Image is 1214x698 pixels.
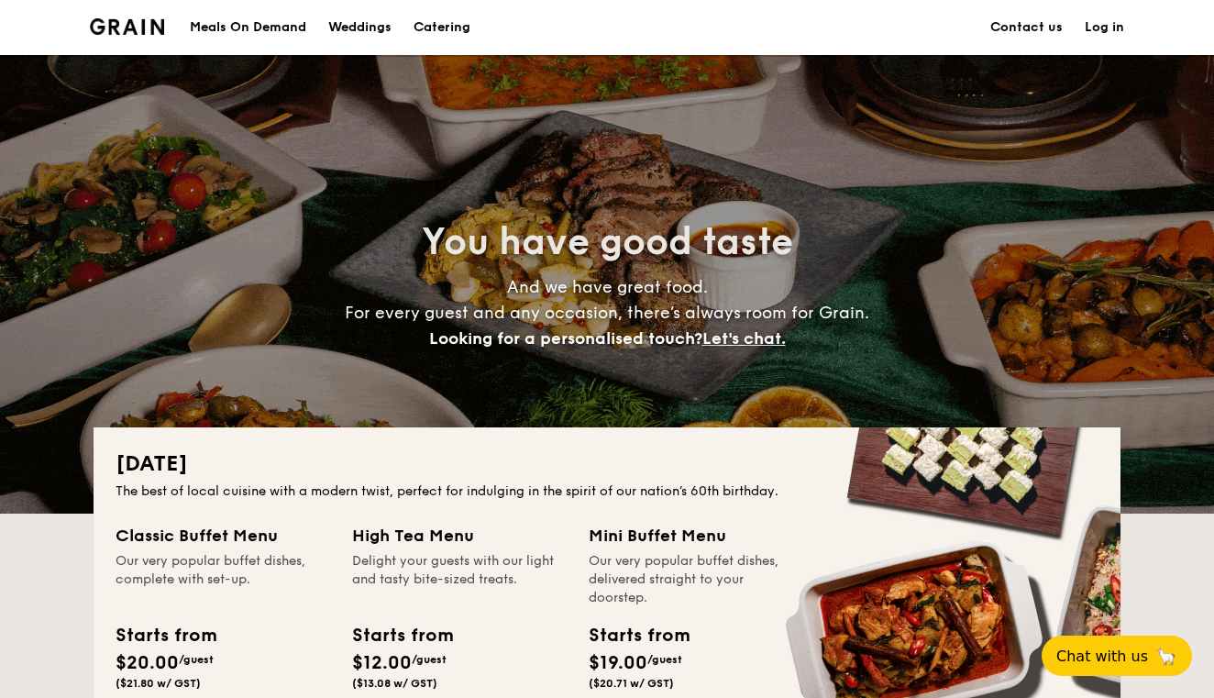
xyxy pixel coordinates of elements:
span: ($13.08 w/ GST) [352,677,437,690]
img: Grain [90,18,164,35]
div: Classic Buffet Menu [116,523,330,548]
div: Starts from [352,622,452,649]
span: Looking for a personalised touch? [429,328,702,349]
div: High Tea Menu [352,523,567,548]
span: Chat with us [1056,648,1148,665]
span: And we have great food. For every guest and any occasion, there’s always room for Grain. [345,277,869,349]
div: Our very popular buffet dishes, delivered straight to your doorstep. [589,552,803,607]
span: You have good taste [422,220,793,264]
h2: [DATE] [116,449,1098,479]
span: /guest [179,653,214,666]
a: Logotype [90,18,164,35]
div: Delight your guests with our light and tasty bite-sized treats. [352,552,567,607]
span: ($21.80 w/ GST) [116,677,201,690]
span: $19.00 [589,652,647,674]
div: Mini Buffet Menu [589,523,803,548]
span: $20.00 [116,652,179,674]
span: /guest [412,653,447,666]
span: Let's chat. [702,328,786,349]
div: Starts from [589,622,689,649]
span: $12.00 [352,652,412,674]
span: ($20.71 w/ GST) [589,677,674,690]
div: Starts from [116,622,215,649]
span: 🦙 [1155,646,1177,667]
button: Chat with us🦙 [1042,636,1192,676]
span: /guest [647,653,682,666]
div: Our very popular buffet dishes, complete with set-up. [116,552,330,607]
div: The best of local cuisine with a modern twist, perfect for indulging in the spirit of our nation’... [116,482,1098,501]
